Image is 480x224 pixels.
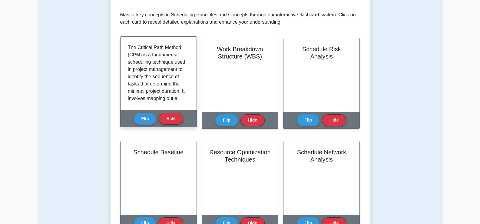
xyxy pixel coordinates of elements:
button: Flip [215,114,238,126]
p: Master key concepts in Scheduling Principles and Concepts through our interactive flashcard syste... [120,11,360,26]
h2: Schedule Baseline [128,149,189,156]
p: The Critical Path Method (CPM) is a fundamental scheduling technique used in project management t... [128,44,187,211]
button: Hide [322,114,346,126]
button: Hide [240,114,265,126]
h2: Schedule Network Analysis [291,149,352,163]
h2: Resource Optimization Techniques [209,149,271,163]
h2: Schedule Risk Analysis [291,45,352,60]
button: Flip [134,113,157,125]
button: Flip [297,114,319,126]
button: Hide [159,113,183,125]
h2: Work Breakdown Structure (WBS) [209,45,271,60]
